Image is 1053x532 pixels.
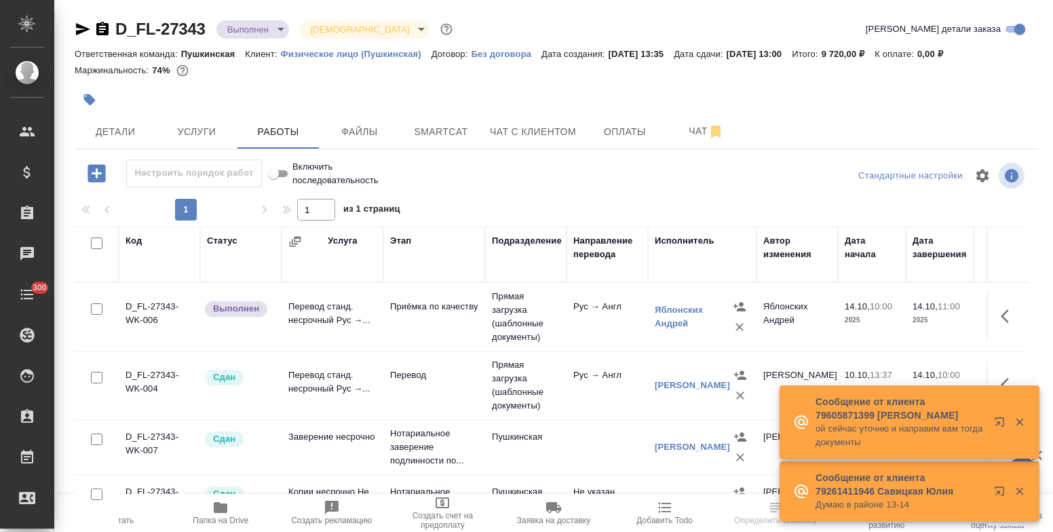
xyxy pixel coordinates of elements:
p: Клиент: [245,49,280,59]
td: Не указан [567,478,648,526]
a: D_FL-27343 [115,20,206,38]
a: [PERSON_NAME] [655,380,730,390]
p: Ответственная команда: [75,49,181,59]
p: ой сейчас уточню и направим вам тогда документы [816,422,985,449]
td: Прямая загрузка (шаблонные документы) [485,283,567,351]
span: Заявка на доставку [517,516,590,525]
span: Услуги [164,123,229,140]
button: Назначить [730,482,750,502]
p: Маржинальность: [75,65,152,75]
span: Настроить таблицу [966,159,999,192]
button: Открыть в новой вкладке [986,478,1018,510]
td: Яблонских Андрей [757,293,838,341]
button: Определить тематику [720,494,831,532]
button: Здесь прячутся важные кнопки [993,300,1025,332]
p: Сдан [213,370,235,384]
div: Исполнитель завершил работу [204,300,275,318]
p: Сообщение от клиента 79261411946 Савицкая Юлия [816,471,985,498]
button: Выполнен [223,24,273,35]
span: Определить тематику [734,516,816,525]
p: Нотариальное заверение копии [390,485,478,512]
td: D_FL-27343-WK-004 [119,362,200,409]
p: 2025 [913,313,967,327]
div: Выполнен [300,20,429,39]
td: D_FL-27343-WK-007 [119,423,200,471]
p: Думаю в районе 13-14 [816,498,985,512]
span: Папка на Drive [193,516,248,525]
button: Добавить тэг [75,85,104,115]
p: слово [980,313,1035,327]
button: Сгруппировать [288,235,302,248]
div: Менеджер проверил работу исполнителя, передает ее на следующий этап [204,430,275,449]
div: Услуга [328,234,357,248]
p: 9 720,00 ₽ [822,49,875,59]
p: Дата сдачи: [674,49,726,59]
button: Скопировать ссылку [94,21,111,37]
div: Дата начала [845,234,899,261]
p: Физическое лицо (Пушкинская) [281,49,432,59]
div: Подразделение [492,234,562,248]
p: 0,00 ₽ [917,49,953,59]
button: 2080.69 RUB; [174,62,191,79]
p: Сдан [213,432,235,446]
button: Создать рекламацию [276,494,387,532]
p: Сообщение от клиента 79605871399 [PERSON_NAME] [816,395,985,422]
p: 2025 [845,313,899,327]
div: Дата завершения [913,234,967,261]
button: Назначить [730,365,750,385]
button: Открыть в новой вкладке [986,408,1018,441]
button: Удалить [729,317,750,337]
p: Итого: [792,49,821,59]
span: Файлы [327,123,392,140]
p: [DATE] 13:00 [727,49,792,59]
button: Назначить [729,297,750,317]
td: Перевод станд. несрочный Рус →... [282,362,383,409]
span: Smartcat [408,123,474,140]
td: Перевод станд. несрочный Рус →... [282,293,383,341]
button: Папка на Drive [166,494,277,532]
p: [DATE] 13:35 [609,49,674,59]
div: split button [855,166,966,187]
p: Дата создания: [541,49,608,59]
td: Копии несрочно Не указан [282,478,383,526]
span: Чат [674,123,739,140]
span: Детали [83,123,148,140]
span: Создать счет на предоплату [396,511,491,530]
p: Нотариальное заверение подлинности по... [390,427,478,468]
button: Закрыть [1006,485,1033,497]
a: [PERSON_NAME] [655,442,730,452]
p: Без договора [471,49,541,59]
p: 10:00 [870,301,892,311]
button: [DEMOGRAPHIC_DATA] [307,24,413,35]
button: Удалить [730,447,750,468]
div: Общий объем [980,234,1035,261]
a: Без договора [471,47,541,59]
td: Пушкинская [485,478,567,526]
td: [PERSON_NAME] [757,423,838,471]
div: Код [126,234,142,248]
button: Скопировать ссылку для ЯМессенджера [75,21,91,37]
div: Менеджер проверил работу исполнителя, передает ее на следующий этап [204,368,275,387]
span: Создать рекламацию [291,516,372,525]
td: Заверение несрочно [282,423,383,471]
button: Доп статусы указывают на важность/срочность заказа [438,20,455,38]
td: Рус → Англ [567,362,648,409]
a: Физическое лицо (Пушкинская) [281,47,432,59]
button: Добавить работу [78,159,115,187]
svg: Отписаться [708,123,724,140]
td: Прямая загрузка (шаблонные документы) [485,351,567,419]
span: 300 [24,281,55,294]
td: [PERSON_NAME] [757,362,838,409]
p: Перевод [390,368,478,382]
button: Создать счет на предоплату [387,494,499,532]
span: Посмотреть информацию [999,163,1027,189]
span: Оплаты [592,123,657,140]
div: Этап [390,234,411,248]
p: 14.10, [845,301,870,311]
div: Направление перевода [573,234,641,261]
div: Автор изменения [763,234,831,261]
p: Договор: [432,49,472,59]
p: Пушкинская [181,49,246,59]
p: 74% [152,65,173,75]
p: 1 [980,300,1035,313]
